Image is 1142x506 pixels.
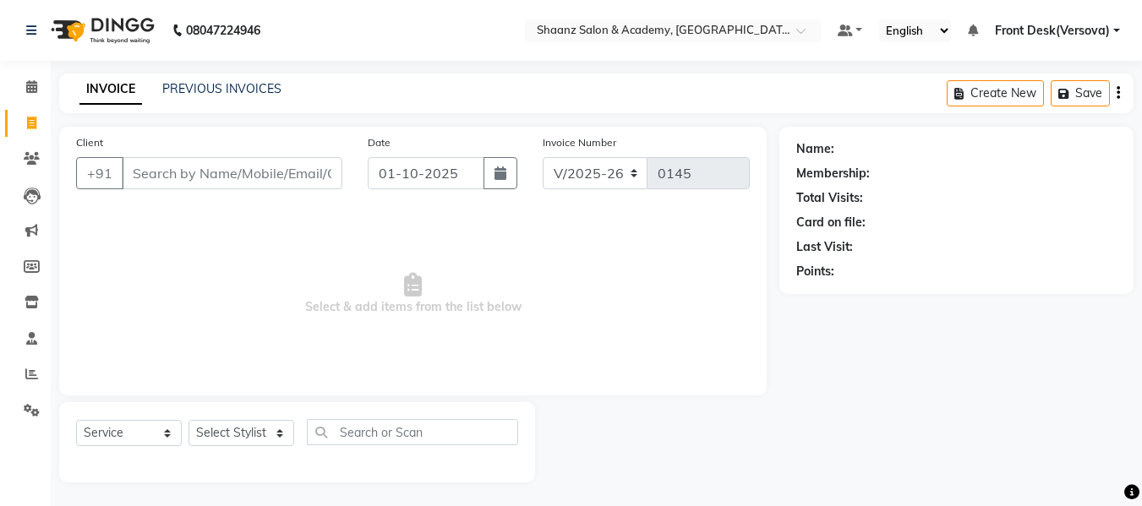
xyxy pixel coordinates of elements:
[76,209,750,378] span: Select & add items from the list below
[995,22,1110,40] span: Front Desk(Versova)
[368,135,391,150] label: Date
[796,263,834,280] div: Points:
[796,140,834,158] div: Name:
[122,157,342,189] input: Search by Name/Mobile/Email/Code
[947,80,1044,106] button: Create New
[796,189,863,207] div: Total Visits:
[76,135,103,150] label: Client
[1051,80,1110,106] button: Save
[43,7,159,54] img: logo
[76,157,123,189] button: +91
[186,7,260,54] b: 08047224946
[307,419,518,445] input: Search or Scan
[543,135,616,150] label: Invoice Number
[796,214,866,231] div: Card on file:
[796,238,853,256] div: Last Visit:
[162,81,281,96] a: PREVIOUS INVOICES
[79,74,142,105] a: INVOICE
[796,165,870,182] div: Membership:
